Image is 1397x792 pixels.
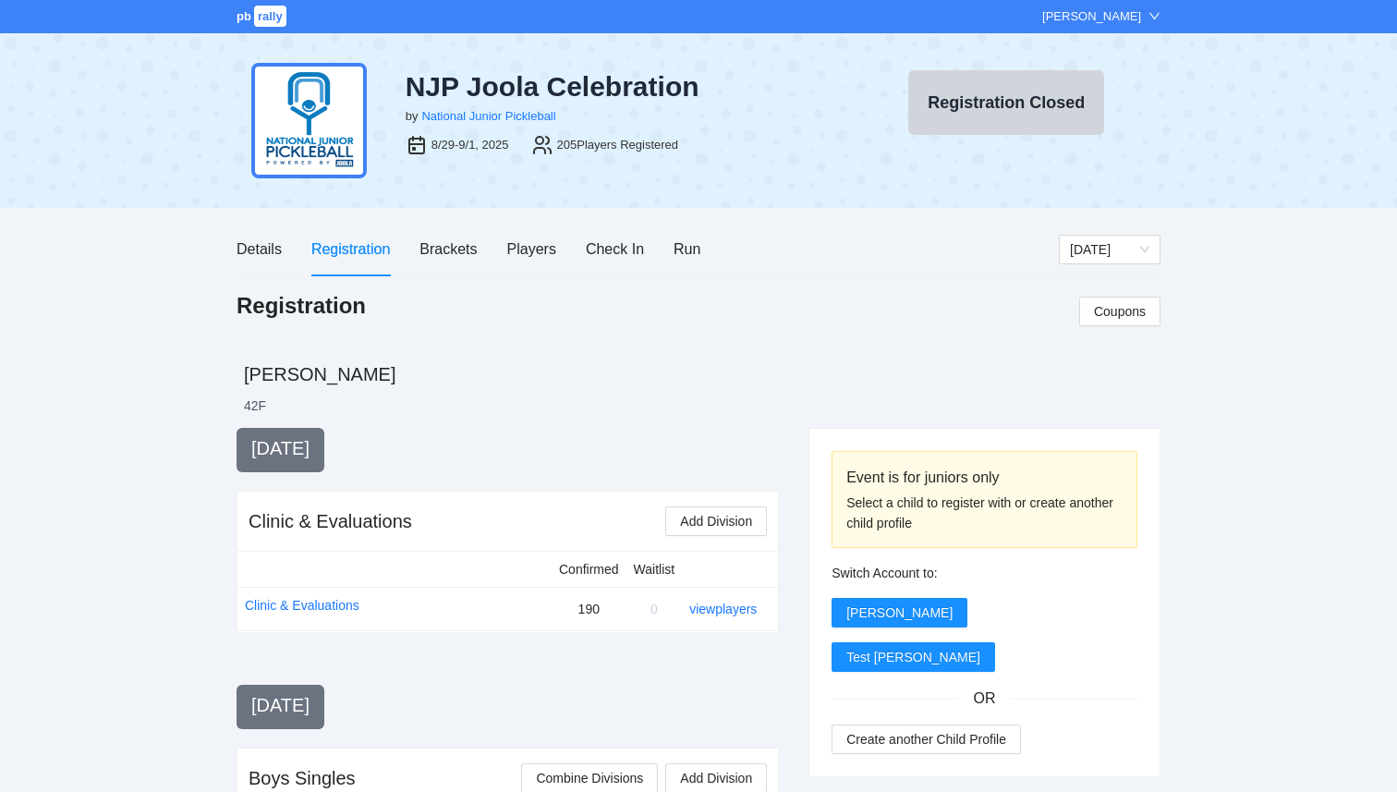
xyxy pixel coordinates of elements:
span: Coupons [1094,301,1146,322]
div: Confirmed [559,559,619,579]
div: Players [507,238,556,261]
div: 205 Players Registered [557,136,679,154]
span: pb [237,9,251,23]
span: OR [959,687,1011,710]
span: Add Division [680,768,752,788]
span: Test [PERSON_NAME] [846,647,980,667]
span: rally [254,6,286,27]
div: Check In [586,238,644,261]
span: [DATE] [251,695,310,715]
span: [PERSON_NAME] [846,603,953,623]
div: Registration [311,238,390,261]
button: Create another Child Profile [832,725,1021,754]
div: Event is for juniors only [846,466,1123,489]
div: 8/29-9/1, 2025 [431,136,509,154]
div: NJP Joola Celebration [406,70,838,104]
td: 190 [552,587,626,630]
div: Clinic & Evaluations [249,508,412,534]
img: njp-logo2.png [251,63,367,178]
a: National Junior Pickleball [421,109,555,123]
div: Switch Account to: [832,563,1137,583]
h2: [PERSON_NAME] [244,361,1160,387]
span: [DATE] [251,438,310,458]
span: 0 [650,602,658,616]
button: Registration Closed [908,70,1104,135]
span: Saturday [1070,236,1149,263]
span: Combine Divisions [536,768,643,788]
div: Select a child to register with or create another child profile [846,493,1123,533]
div: Run [674,238,700,261]
div: Brackets [419,238,477,261]
div: Details [237,238,282,261]
li: 42 F [244,396,266,415]
span: Add Division [680,511,752,531]
div: by [406,107,419,126]
div: Boys Singles [249,765,356,791]
div: Waitlist [634,559,675,579]
h1: Registration [237,291,366,321]
a: Clinic & Evaluations [245,595,359,615]
button: Test [PERSON_NAME] [832,642,995,672]
a: view players [689,602,757,616]
span: down [1148,10,1160,22]
button: [PERSON_NAME] [832,598,967,628]
button: Coupons [1079,297,1160,326]
button: Add Division [665,506,767,536]
div: [PERSON_NAME] [1042,7,1141,26]
span: Create another Child Profile [846,729,1006,749]
a: pbrally [237,9,289,23]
